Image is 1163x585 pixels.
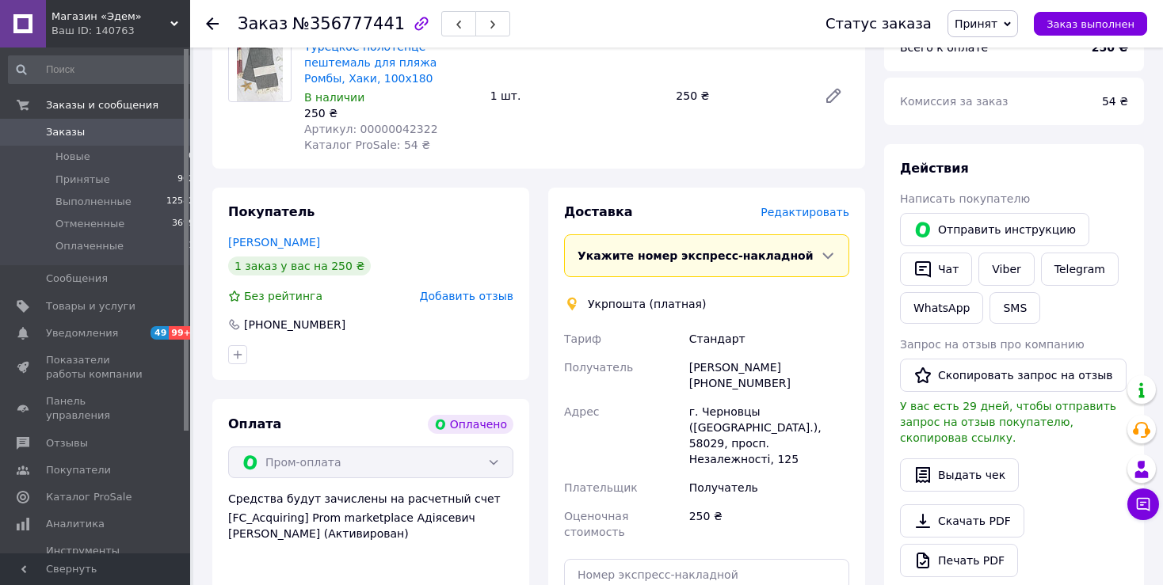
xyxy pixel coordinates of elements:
span: Сообщения [46,272,108,286]
span: Магазин «Эдем» [51,9,170,24]
span: Плательщик [564,481,638,494]
span: Редактировать [761,206,849,218]
div: Статус заказа [826,16,932,32]
span: Аналитика [46,517,105,531]
span: Действия [900,161,969,176]
span: Без рейтинга [244,290,322,302]
span: Добавить отзыв [420,290,513,302]
span: Заказ выполнен [1047,18,1134,30]
a: Редактировать [818,80,849,112]
span: Тариф [564,332,601,345]
div: Получатель [686,473,852,502]
span: 3699 [172,217,194,231]
span: Укажите номер экспресс-накладной [578,249,814,262]
a: [PERSON_NAME] [228,236,320,249]
button: Выдать чек [900,458,1019,492]
span: Оплаченные [55,239,124,253]
div: [PHONE_NUMBER] [242,317,347,332]
span: Покупатель [228,204,315,219]
span: Отзывы [46,436,88,450]
a: Турецкое полотенце пештемаль для пляжа Ромбы, Хаки, 100х180 [304,40,437,85]
span: 0 [189,150,194,164]
div: 1 заказ у вас на 250 ₴ [228,256,371,275]
span: Выполненные [55,195,132,209]
span: Оценочная стоимость [564,510,628,538]
span: Заказы [46,125,85,139]
span: Принятые [55,173,110,187]
div: 250 ₴ [304,105,478,121]
span: 902 [177,173,194,187]
div: 1 шт. [484,85,670,107]
span: Новые [55,150,90,164]
input: Поиск [8,55,196,84]
b: 250 ₴ [1092,41,1128,54]
div: Ваш ID: 140763 [51,24,190,38]
span: Заказы и сообщения [46,98,158,112]
button: Чат с покупателем [1127,488,1159,520]
span: Отмененные [55,217,124,231]
span: У вас есть 29 дней, чтобы отправить запрос на отзыв покупателю, скопировав ссылку. [900,400,1116,444]
span: Уведомления [46,326,118,340]
span: 99+ [169,326,195,340]
a: Печать PDF [900,544,1018,577]
button: Скопировать запрос на отзыв [900,359,1127,392]
span: Адрес [564,405,599,418]
span: Каталог ProSale [46,490,132,504]
div: [PERSON_NAME] [PHONE_NUMBER] [686,353,852,397]
a: Telegram [1041,253,1119,286]
span: В наличии [304,91,364,104]
a: Viber [978,253,1034,286]
button: Отправить инструкцию [900,213,1089,246]
div: Оплачено [428,415,513,434]
span: Артикул: 00000042322 [304,123,438,135]
span: Комиссия за заказ [900,95,1009,108]
span: Инструменты вебмастера и SEO [46,544,147,572]
span: Заказ [238,14,288,33]
div: 250 ₴ [686,502,852,546]
span: Панель управления [46,394,147,423]
span: Получатель [564,361,633,374]
button: Заказ выполнен [1034,12,1147,36]
span: 1 [189,239,194,253]
div: [FC_Acquiring] Prom marketplace Адіясевич [PERSON_NAME] (Активирован) [228,510,513,541]
span: Товары и услуги [46,299,135,313]
a: Скачать PDF [900,504,1024,538]
button: Чат [900,253,972,286]
span: №356777441 [292,14,405,33]
img: Турецкое полотенце пештемаль для пляжа Ромбы, Хаки, 100х180 [237,40,284,101]
span: Принят [955,17,997,30]
span: Всего к оплате [900,41,988,54]
a: WhatsApp [900,292,983,324]
span: Написать покупателю [900,192,1030,205]
span: Показатели работы компании [46,353,147,382]
span: Покупатели [46,463,111,477]
span: 54 ₴ [1102,95,1128,108]
div: Средства будут зачислены на расчетный счет [228,491,513,541]
span: Запрос на отзыв про компанию [900,338,1085,351]
span: Каталог ProSale: 54 ₴ [304,139,430,151]
button: SMS [990,292,1040,324]
span: Оплата [228,416,281,431]
span: Доставка [564,204,633,219]
div: 250 ₴ [669,85,811,107]
span: 49 [151,326,169,340]
div: Вернуться назад [206,16,219,32]
div: г. Черновцы ([GEOGRAPHIC_DATA].), 58029, просп. Незалежності, 125 [686,397,852,473]
div: Укрпошта (платная) [584,296,711,312]
div: Стандарт [686,325,852,353]
span: 12582 [166,195,194,209]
